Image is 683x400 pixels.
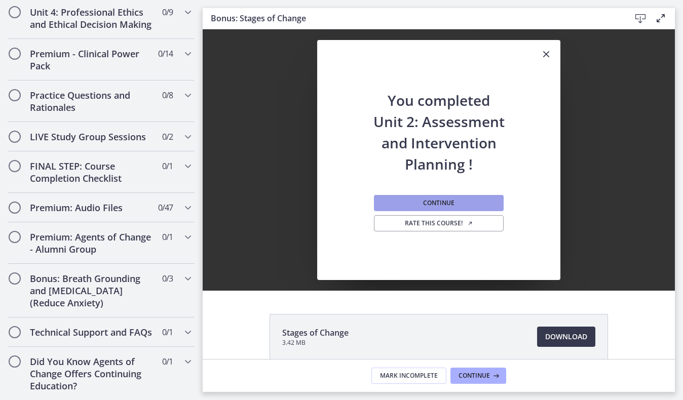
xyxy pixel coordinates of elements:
[162,131,173,143] span: 0 / 2
[30,231,154,255] h2: Premium: Agents of Change - Alumni Group
[162,231,173,243] span: 0 / 1
[158,202,173,214] span: 0 / 47
[158,48,173,60] span: 0 / 14
[30,326,154,338] h2: Technical Support and FAQs
[30,48,154,72] h2: Premium - Clinical Power Pack
[282,339,349,347] span: 3.42 MB
[371,368,446,384] button: Mark Incomplete
[162,326,173,338] span: 0 / 1
[537,327,595,347] a: Download
[211,12,614,24] h3: Bonus: Stages of Change
[374,215,504,231] a: Rate this course! Opens in a new window
[372,69,506,175] h2: You completed Unit 2: Assessment and Intervention Planning !
[30,202,154,214] h2: Premium: Audio Files
[30,272,154,309] h2: Bonus: Breath Grounding and [MEDICAL_DATA] (Reduce Anxiety)
[162,272,173,285] span: 0 / 3
[423,199,454,207] span: Continue
[162,6,173,18] span: 0 / 9
[282,327,349,339] span: Stages of Change
[450,368,506,384] button: Continue
[162,160,173,172] span: 0 / 1
[30,131,154,143] h2: LIVE Study Group Sessions
[30,89,154,113] h2: Practice Questions and Rationales
[532,40,560,69] button: Close
[459,372,490,380] span: Continue
[162,89,173,101] span: 0 / 8
[380,372,438,380] span: Mark Incomplete
[30,355,154,392] h2: Did You Know Agents of Change Offers Continuing Education?
[162,355,173,368] span: 0 / 1
[467,220,473,226] i: Opens in a new window
[545,331,587,343] span: Download
[405,219,473,227] span: Rate this course!
[30,160,154,184] h2: FINAL STEP: Course Completion Checklist
[374,195,504,211] button: Continue
[30,6,154,30] h2: Unit 4: Professional Ethics and Ethical Decision Making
